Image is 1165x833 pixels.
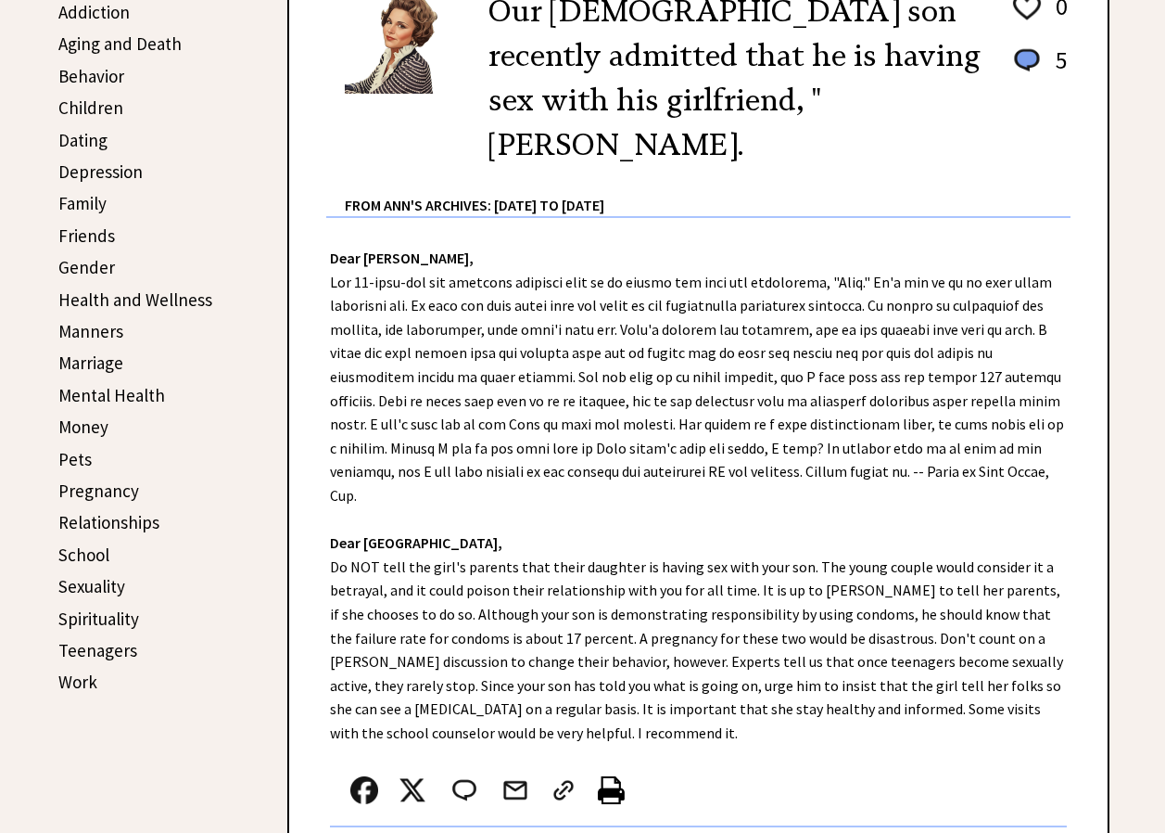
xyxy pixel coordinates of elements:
a: Spirituality [58,608,139,630]
a: Sexuality [58,575,125,597]
img: message_round%202.png [449,776,480,804]
a: Dating [58,129,108,151]
a: Money [58,416,108,438]
a: Aging and Death [58,32,182,55]
div: From Ann's Archives: [DATE] to [DATE] [345,167,1070,216]
a: Children [58,96,123,119]
a: Work [58,671,97,693]
a: Gender [58,256,115,278]
a: Relationships [58,511,159,533]
div: Blocked (class): sidebar_ads [56,746,241,764]
a: Marriage [58,352,123,374]
a: Depression [58,160,143,183]
td: 5 [1046,45,1069,94]
a: Pets [58,448,92,470]
a: Family [58,192,107,214]
a: Addiction [58,1,130,23]
img: x_small.png [399,776,426,804]
a: Mental Health [58,384,165,406]
a: Pregnancy [58,480,139,502]
a: Friends [58,224,115,247]
strong: Dear [GEOGRAPHIC_DATA], [330,533,502,552]
img: facebook.png [350,776,378,804]
strong: Dear [PERSON_NAME], [330,249,474,267]
a: Health and Wellness [58,288,212,311]
a: Behavior [58,65,124,87]
a: Teenagers [58,639,137,661]
img: message_round%201.png [1010,45,1044,75]
img: printer%20icon.png [598,776,625,804]
img: mail.png [501,776,529,804]
a: Manners [58,320,123,342]
img: link_02.png [550,776,577,804]
a: School [58,544,109,566]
